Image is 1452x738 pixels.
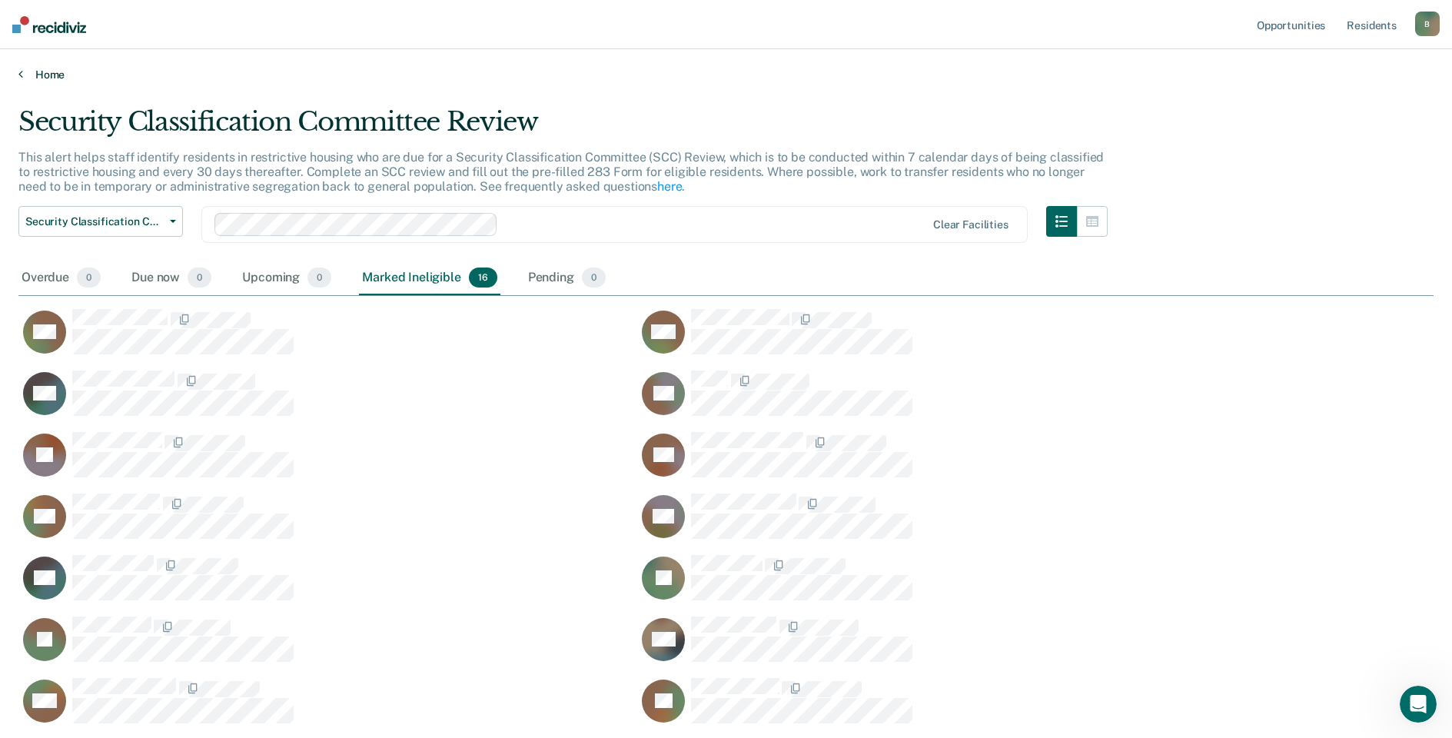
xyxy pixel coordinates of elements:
div: CaseloadOpportunityCell-0457759 [637,554,1256,616]
a: here [657,179,682,194]
span: 16 [469,268,497,288]
div: Security Classification Committee Review [18,106,1108,150]
p: This alert helps staff identify residents in restrictive housing who are due for a Security Class... [18,150,1104,194]
div: CaseloadOpportunityCell-0716872 [637,493,1256,554]
button: B [1415,12,1440,36]
div: Pending0 [525,261,609,295]
div: CaseloadOpportunityCell-0473090 [637,616,1256,677]
div: CaseloadOpportunityCell-0839689 [18,493,637,554]
div: Upcoming0 [239,261,334,295]
span: 0 [307,268,331,288]
iframe: Intercom live chat [1400,686,1437,723]
div: CaseloadOpportunityCell-0877007 [637,370,1256,431]
div: CaseloadOpportunityCell-0234204 [18,308,637,370]
span: 0 [582,268,606,288]
img: Recidiviz [12,16,86,33]
button: Security Classification Committee Review [18,206,183,237]
div: Clear facilities [933,218,1008,231]
div: Marked Ineligible16 [359,261,500,295]
div: Overdue0 [18,261,104,295]
div: Due now0 [128,261,214,295]
div: CaseloadOpportunityCell-0752694 [637,431,1256,493]
div: CaseloadOpportunityCell-0601600 [18,616,637,677]
span: 0 [188,268,211,288]
span: 0 [77,268,101,288]
a: Home [18,68,1434,81]
div: CaseloadOpportunityCell-0683653 [18,554,637,616]
span: Security Classification Committee Review [25,215,164,228]
div: CaseloadOpportunityCell-0168235 [18,370,637,431]
div: CaseloadOpportunityCell-0232724 [637,308,1256,370]
div: CaseloadOpportunityCell-0568029 [18,431,637,493]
